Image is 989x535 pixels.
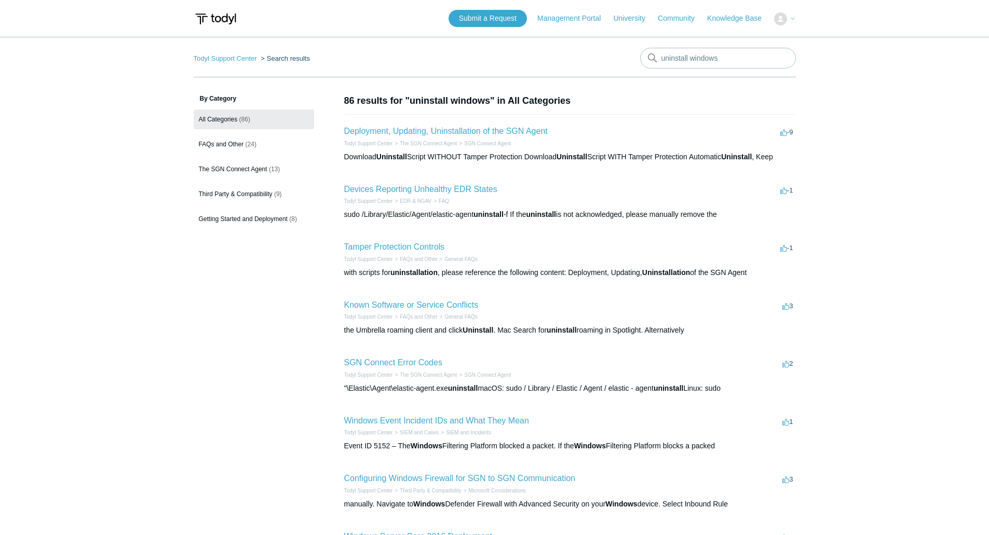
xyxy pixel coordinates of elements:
[344,127,548,135] a: Deployment, Updating, Uninstallation of the SGN Agent
[344,314,393,320] a: Todyl Support Center
[457,371,511,379] li: SGN Connect Agent
[658,13,705,24] a: Community
[194,94,314,103] h3: By Category
[344,441,796,451] div: Event ID 5152 – The Filtering Platform blocked a packet. If the Filtering Platform blocks a packed
[574,442,606,450] em: Windows
[400,256,437,262] a: FAQs and Other
[392,487,461,495] li: Third Party & Compatibility
[344,372,393,378] a: Todyl Support Center
[400,141,457,146] a: The SGN Connect Agent
[446,430,491,435] a: SIEM and Incidents
[782,360,793,367] span: 2
[782,302,793,310] span: 3
[400,430,439,435] a: SIEM and Cases
[194,184,314,204] a: Third Party & Compatibility (9)
[469,488,526,493] a: Microsoft Considerations
[613,13,655,24] a: University
[344,487,393,495] li: Todyl Support Center
[400,488,461,493] a: Third Party & Compatibility
[413,500,445,508] em: Windows
[464,372,511,378] a: SGN Connect Agent
[199,215,288,223] span: Getting Started and Deployment
[199,166,267,173] span: The SGN Connect Agent
[344,416,529,425] a: Windows Event Incident IDs and What They Mean
[392,313,437,321] li: FAQs and Other
[246,141,256,148] span: (24)
[439,198,449,204] a: FAQ
[199,190,273,198] span: Third Party & Compatibility
[439,429,491,436] li: SIEM and Incidents
[259,54,310,62] li: Search results
[780,244,793,252] span: -1
[194,9,238,29] img: Todyl Support Center Help Center home page
[194,134,314,154] a: FAQs and Other (24)
[344,430,393,435] a: Todyl Support Center
[344,383,796,394] div: "\Elastic\Agent\elastic-agent.exe macOS: sudo / Library / Elastic / Agent / elastic - agent Linux...
[199,141,244,148] span: FAQs and Other
[642,268,690,277] em: Uninstallation
[400,314,437,320] a: FAQs and Other
[780,128,793,136] span: -9
[537,13,611,24] a: Management Portal
[392,197,431,205] li: EDR & NGAV
[344,300,479,309] a: Known Software or Service Conflicts
[400,198,431,204] a: EDR & NGAV
[194,54,259,62] li: Todyl Support Center
[239,116,250,123] span: (86)
[344,488,393,493] a: Todyl Support Center
[463,326,493,334] em: Uninstall
[392,429,439,436] li: SIEM and Cases
[526,210,556,218] em: uninstall
[707,13,772,24] a: Knowledge Base
[344,209,796,220] div: sudo /Library/Elastic/Agent/elastic-agent -f If the is not acknowledged, please manually remove the
[344,152,796,162] div: Download Script WITHOUT Tamper Protection Download Script WITH Tamper Protection Automatic , Keep
[557,153,587,161] em: Uninstall
[782,418,793,426] span: 1
[344,358,442,367] a: SGN Connect Error Codes
[344,255,393,263] li: Todyl Support Center
[547,326,577,334] em: uninstall
[344,429,393,436] li: Todyl Support Center
[194,159,314,179] a: The SGN Connect Agent (13)
[457,140,511,147] li: SGN Connect Agent
[400,372,457,378] a: The SGN Connect Agent
[449,10,527,27] a: Submit a Request
[464,141,511,146] a: SGN Connect Agent
[344,197,393,205] li: Todyl Support Center
[194,209,314,229] a: Getting Started and Deployment (8)
[344,242,445,251] a: Tamper Protection Controls
[721,153,752,161] em: Uninstall
[444,314,477,320] a: General FAQs
[289,215,297,223] span: (8)
[199,116,238,123] span: All Categories
[654,384,684,392] em: uninstall
[274,190,282,198] span: (9)
[344,198,393,204] a: Todyl Support Center
[390,268,438,277] em: uninstallation
[194,54,257,62] a: Todyl Support Center
[344,474,575,483] a: Configuring Windows Firewall for SGN to SGN Communication
[194,109,314,129] a: All Categories (86)
[344,499,796,510] div: manually. Navigate to Defender Firewall with Advanced Security on your device. Select Inbound Rule
[782,475,793,483] span: 3
[392,371,457,379] li: The SGN Connect Agent
[344,325,796,336] div: the Umbrella roaming client and click . Mac Search for roaming in Spotlight. Alternatively
[438,255,478,263] li: General FAQs
[473,210,504,218] em: uninstall
[344,267,796,278] div: with scripts for , please reference the following content: Deployment, Updating, of the SGN Agent
[640,48,796,68] input: Search
[344,185,497,194] a: Devices Reporting Unhealthy EDR States
[344,256,393,262] a: Todyl Support Center
[780,186,793,194] span: -1
[411,442,442,450] em: Windows
[392,255,437,263] li: FAQs and Other
[376,153,407,161] em: Uninstall
[344,371,393,379] li: Todyl Support Center
[344,94,796,108] h1: 86 results for "uninstall windows" in All Categories
[344,313,393,321] li: Todyl Support Center
[462,487,526,495] li: Microsoft Considerations
[444,256,477,262] a: General FAQs
[431,197,449,205] li: FAQ
[605,500,637,508] em: Windows
[392,140,457,147] li: The SGN Connect Agent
